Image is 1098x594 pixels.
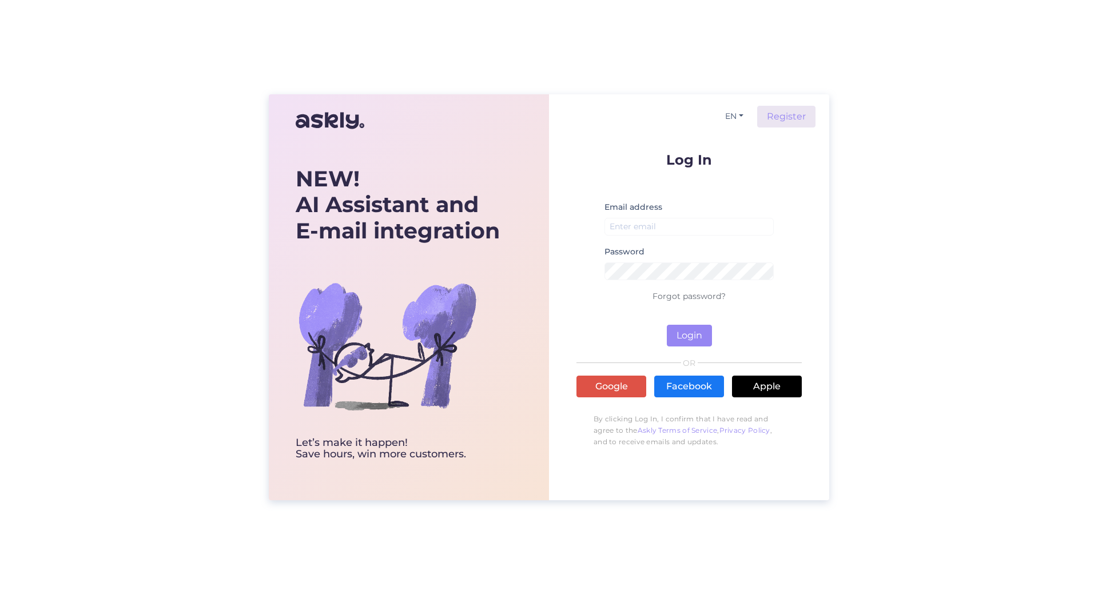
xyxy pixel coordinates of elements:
[638,426,718,434] a: Askly Terms of Service
[719,426,770,434] a: Privacy Policy
[576,376,646,397] a: Google
[653,291,726,301] a: Forgot password?
[681,359,698,367] span: OR
[667,325,712,346] button: Login
[296,165,360,192] b: NEW!
[604,201,662,213] label: Email address
[576,153,802,167] p: Log In
[296,254,479,437] img: bg-askly
[732,376,802,397] a: Apple
[604,246,645,258] label: Password
[604,218,774,236] input: Enter email
[576,408,802,453] p: By clicking Log In, I confirm that I have read and agree to the , , and to receive emails and upd...
[296,107,364,134] img: Askly
[757,106,815,127] a: Register
[296,437,500,460] div: Let’s make it happen! Save hours, win more customers.
[296,166,500,244] div: AI Assistant and E-mail integration
[721,108,748,125] button: EN
[654,376,724,397] a: Facebook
